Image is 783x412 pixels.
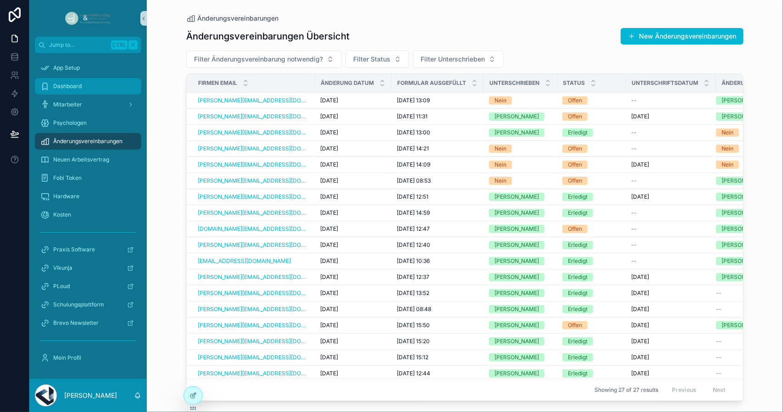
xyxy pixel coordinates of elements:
button: Select Button [413,50,504,68]
span: -- [631,257,637,265]
div: [PERSON_NAME] [722,225,766,233]
div: Nein [722,161,733,169]
span: -- [716,338,722,345]
a: Erledigt [562,337,620,345]
a: [PERSON_NAME][EMAIL_ADDRESS][DOMAIN_NAME] [198,306,309,313]
span: Änderungsvereinbarungen [197,14,278,23]
a: [PERSON_NAME][EMAIL_ADDRESS][DOMAIN_NAME] [198,354,309,361]
div: Offen [568,145,582,153]
span: [DATE] [320,97,338,104]
a: Hardware [35,188,141,205]
a: [PERSON_NAME][EMAIL_ADDRESS][DOMAIN_NAME] [198,290,309,297]
a: [PERSON_NAME] [489,241,551,249]
a: [PERSON_NAME][EMAIL_ADDRESS][DOMAIN_NAME] [198,177,309,184]
a: [DATE] 13:00 [397,129,478,136]
span: [DATE] 14:59 [397,209,430,217]
a: [PERSON_NAME] [716,321,773,329]
a: [DATE] 12:37 [397,273,478,281]
a: [PERSON_NAME][EMAIL_ADDRESS][DOMAIN_NAME] [198,322,309,329]
span: Filter Änderungsvereinbarung notwendig? [194,55,323,64]
span: [DATE] 15:12 [397,354,428,361]
a: [DATE] 15:12 [397,354,478,361]
div: Erledigt [568,289,588,297]
span: Fobi Token [53,174,82,182]
a: Psychologen [35,115,141,131]
span: [DATE] [320,306,338,313]
a: Offen [562,145,620,153]
a: [DATE] 10:36 [397,257,478,265]
span: -- [716,306,722,313]
span: [DATE] [631,113,649,120]
div: Offen [568,112,582,121]
div: Erledigt [568,209,588,217]
a: Offen [562,161,620,169]
a: [DATE] [320,273,386,281]
a: [DATE] 12:40 [397,241,478,249]
a: [DATE] [320,290,386,297]
a: [DATE] 13:52 [397,290,478,297]
a: [PERSON_NAME][EMAIL_ADDRESS][DOMAIN_NAME] [198,338,309,345]
a: [DATE] 12:47 [397,225,478,233]
a: Erledigt [562,241,620,249]
span: PLoud [53,283,70,290]
span: [DATE] [631,338,649,345]
div: [PERSON_NAME] [494,289,539,297]
a: [EMAIL_ADDRESS][DOMAIN_NAME] [198,257,309,265]
a: Fobi Token [35,170,141,186]
span: Hardware [53,193,79,200]
a: -- [716,290,773,297]
a: Änderungsvereinbarungen [35,133,141,150]
span: [DATE] [320,338,338,345]
div: [PERSON_NAME] [494,225,539,233]
a: Vikunja [35,260,141,276]
div: Offen [568,321,582,329]
div: Erledigt [568,128,588,137]
div: Erledigt [568,273,588,281]
span: [DATE] [631,354,649,361]
a: [PERSON_NAME][EMAIL_ADDRESS][DOMAIN_NAME] [198,209,309,217]
span: -- [631,177,637,184]
div: Offen [568,177,582,185]
span: [DATE] [631,161,649,168]
span: [DATE] 11:31 [397,113,428,120]
a: [PERSON_NAME] [716,241,773,249]
a: [DATE] [320,209,386,217]
a: -- [631,257,710,265]
a: [PERSON_NAME] [489,209,551,217]
a: -- [716,354,773,361]
button: Jump to...CtrlK [35,37,141,53]
a: [DATE] [631,290,710,297]
div: [PERSON_NAME] [722,257,766,265]
a: [DATE] [320,322,386,329]
a: -- [631,225,710,233]
a: [DATE] 08:53 [397,177,478,184]
a: [DATE] [320,354,386,361]
span: [DATE] [320,177,338,184]
span: [DATE] 12:44 [397,370,430,377]
a: Erledigt [562,128,620,137]
a: [DATE] [320,97,386,104]
a: Praxis Software [35,241,141,258]
a: [DATE] 11:31 [397,113,478,120]
span: -- [631,209,637,217]
span: Mitarbeiter [53,101,82,108]
a: -- [631,129,710,136]
a: [DATE] [320,129,386,136]
a: [DOMAIN_NAME][EMAIL_ADDRESS][DOMAIN_NAME] [198,225,309,233]
span: -- [631,241,637,249]
a: Mitarbeiter [35,96,141,113]
span: [DATE] [320,354,338,361]
span: [DATE] [320,257,338,265]
a: [DATE] [631,338,710,345]
span: App Setup [53,64,80,72]
a: [PERSON_NAME] [489,193,551,201]
a: [PERSON_NAME] [489,128,551,137]
div: [PERSON_NAME] [722,273,766,281]
div: [PERSON_NAME] [494,273,539,281]
div: [PERSON_NAME] [494,337,539,345]
a: [DATE] 13:09 [397,97,478,104]
div: Erledigt [568,305,588,313]
span: -- [716,370,722,377]
a: [PERSON_NAME] [489,321,551,329]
